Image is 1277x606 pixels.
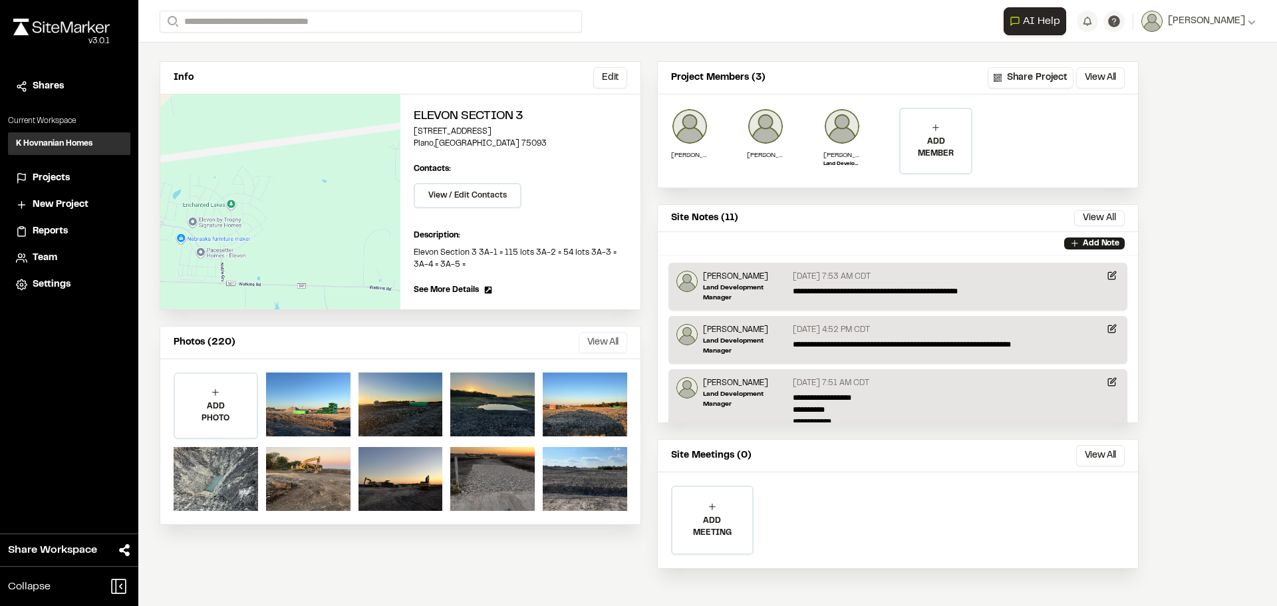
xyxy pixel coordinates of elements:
a: Shares [16,79,122,94]
span: Team [33,251,57,265]
span: See More Details [414,284,479,296]
span: Collapse [8,579,51,595]
button: [PERSON_NAME] [1141,11,1256,32]
img: rebrand.png [13,19,110,35]
button: View All [1076,445,1125,466]
img: Miguel Angel Soto Montes [747,108,784,145]
a: Team [16,251,122,265]
a: Settings [16,277,122,292]
p: [DATE] 4:52 PM CDT [793,324,870,336]
img: fernando ceballos [671,108,708,145]
button: View All [1074,210,1125,226]
span: Reports [33,224,68,239]
p: [PERSON_NAME] [703,271,787,283]
p: Land Development Manager [703,283,787,303]
span: Projects [33,171,70,186]
a: Projects [16,171,122,186]
p: ADD MEETING [672,515,752,539]
span: New Project [33,198,88,212]
p: Elevon Section 3 3A-1 = 115 lots 3A-2 = 54 lots 3A-3 = 3A-4 = 3A-5 = [414,247,627,271]
h2: Elevon Section 3 [414,108,627,126]
p: [DATE] 7:51 AM CDT [793,377,869,389]
h3: K Hovnanian Homes [16,138,92,150]
img: User [1141,11,1163,32]
p: [STREET_ADDRESS] [414,126,627,138]
span: [PERSON_NAME] [1168,14,1245,29]
p: Photos (220) [174,335,235,350]
p: Add Note [1083,237,1119,249]
div: Open AI Assistant [1004,7,1071,35]
p: [PERSON_NAME] [703,324,787,336]
p: [PERSON_NAME] [703,377,787,389]
p: Description: [414,229,627,241]
p: Info [174,71,194,85]
img: Will Lamb [676,377,698,398]
p: ADD PHOTO [175,400,257,424]
button: View All [1076,67,1125,88]
img: Will Lamb [676,271,698,292]
p: [PERSON_NAME] [PERSON_NAME] [PERSON_NAME] [747,150,784,160]
a: Reports [16,224,122,239]
div: Oh geez...please don't... [13,35,110,47]
p: Land Development Manager [703,336,787,356]
p: [PERSON_NAME] [823,150,861,160]
p: ADD MEMBER [901,136,971,160]
img: Will Lamb [676,324,698,345]
span: Shares [33,79,64,94]
p: [PERSON_NAME] [671,150,708,160]
button: Edit [593,67,627,88]
button: View All [579,332,627,353]
p: [DATE] 7:53 AM CDT [793,271,871,283]
img: Will Lamb [823,108,861,145]
span: AI Help [1023,13,1060,29]
button: View / Edit Contacts [414,183,521,208]
p: Contacts: [414,163,451,175]
p: Plano , [GEOGRAPHIC_DATA] 75093 [414,138,627,150]
p: Land Development Manager [703,389,787,409]
p: Current Workspace [8,115,130,127]
p: Site Meetings (0) [671,448,752,463]
p: Site Notes (11) [671,211,738,226]
p: Project Members (3) [671,71,766,85]
button: Search [160,11,184,33]
p: Land Development Manager [823,160,861,168]
button: Open AI Assistant [1004,7,1066,35]
span: Share Workspace [8,542,97,558]
a: New Project [16,198,122,212]
button: Share Project [988,67,1073,88]
span: Settings [33,277,71,292]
